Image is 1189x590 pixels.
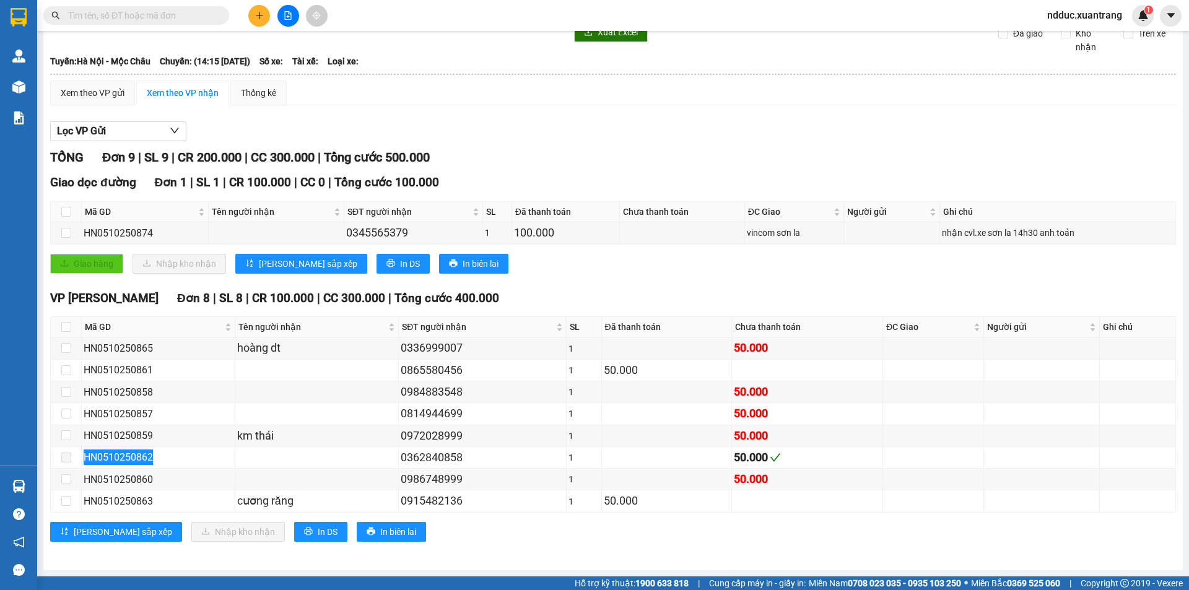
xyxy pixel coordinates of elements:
span: download [584,28,593,38]
span: caret-down [1165,10,1177,21]
div: 50.000 [734,339,881,357]
button: sort-ascending[PERSON_NAME] sắp xếp [50,522,182,542]
div: hoàng dt [237,339,397,357]
span: Người gửi [987,320,1087,334]
td: 0986748999 [399,469,567,490]
span: Lọc VP Gửi [57,123,106,139]
span: ĐC Giao [886,320,971,334]
span: sort-ascending [60,527,69,537]
span: | [172,150,175,165]
div: 0972028999 [401,427,564,445]
span: [PERSON_NAME] sắp xếp [74,525,172,539]
span: CC 300.000 [251,150,315,165]
span: | [294,175,297,189]
span: [PERSON_NAME] sắp xếp [259,257,357,271]
button: printerIn biên lai [357,522,426,542]
div: 0986748999 [401,471,564,488]
span: printer [304,527,313,537]
div: 50.000 [604,492,730,510]
span: aim [312,11,321,20]
span: In biên lai [380,525,416,539]
div: HN0510250863 [84,493,233,509]
span: | [190,175,193,189]
td: 0915482136 [399,490,567,512]
button: downloadXuất Excel [574,22,648,42]
span: In biên lai [463,257,499,271]
span: Trên xe [1133,27,1170,40]
span: | [213,291,216,305]
div: 1 [568,363,599,377]
span: copyright [1120,579,1129,588]
td: HN0510250874 [82,222,209,244]
td: 0362840858 [399,447,567,469]
span: CR 200.000 [178,150,242,165]
b: Tuyến: Hà Nội - Mộc Châu [50,56,150,66]
span: VP [PERSON_NAME] [50,291,159,305]
td: 0345565379 [344,222,483,244]
span: Mã GD [85,205,196,219]
div: HN0510250859 [84,428,233,443]
span: printer [386,259,395,269]
div: HN0510250860 [84,472,233,487]
span: printer [449,259,458,269]
span: Tổng cước 400.000 [394,291,499,305]
span: | [223,175,226,189]
strong: 0708 023 035 - 0935 103 250 [848,578,961,588]
td: cương răng [235,490,399,512]
div: Xem theo VP gửi [61,86,124,100]
span: | [698,576,700,590]
span: Xuất Excel [598,25,638,39]
div: 50.000 [734,471,881,488]
div: vincom sơn la [747,226,842,240]
td: HN0510250862 [82,447,235,469]
img: solution-icon [12,111,25,124]
button: printerIn DS [377,254,430,274]
div: 1 [485,226,510,240]
div: 50.000 [604,362,730,379]
span: In DS [400,257,420,271]
button: plus [248,5,270,27]
td: HN0510250863 [82,490,235,512]
div: 0915482136 [401,492,564,510]
th: Chưa thanh toán [732,317,883,337]
strong: 1900 633 818 [635,578,689,588]
span: SĐT người nhận [402,320,554,334]
div: 0814944699 [401,405,564,422]
span: Miền Bắc [971,576,1060,590]
span: CC 300.000 [323,291,385,305]
span: Kho nhận [1071,27,1114,54]
span: 1 [1146,6,1151,14]
span: Miền Nam [809,576,961,590]
div: HN0510250857 [84,406,233,422]
span: | [388,291,391,305]
span: | [1069,576,1071,590]
button: Lọc VP Gửi [50,121,186,141]
button: sort-ascending[PERSON_NAME] sắp xếp [235,254,367,274]
span: Tài xế: [292,54,318,68]
span: SL 1 [196,175,220,189]
button: printerIn biên lai [439,254,508,274]
td: km thái [235,425,399,447]
div: 1 [568,495,599,508]
span: TỔNG [50,150,84,165]
div: HN0510250862 [84,449,233,465]
div: HN0510250865 [84,341,233,356]
div: 50.000 [734,405,881,422]
span: Tên người nhận [238,320,386,334]
span: Người gửi [847,205,927,219]
div: 1 [568,342,599,355]
td: 0814944699 [399,403,567,425]
span: | [246,291,249,305]
div: 0345565379 [346,224,481,241]
div: km thái [237,427,397,445]
span: SL 8 [219,291,243,305]
span: | [318,150,321,165]
td: HN0510250858 [82,381,235,403]
span: Giao dọc đường [50,175,136,189]
span: CR 100.000 [252,291,314,305]
span: | [245,150,248,165]
span: | [138,150,141,165]
img: warehouse-icon [12,50,25,63]
td: HN0510250865 [82,337,235,359]
span: Loại xe: [328,54,359,68]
